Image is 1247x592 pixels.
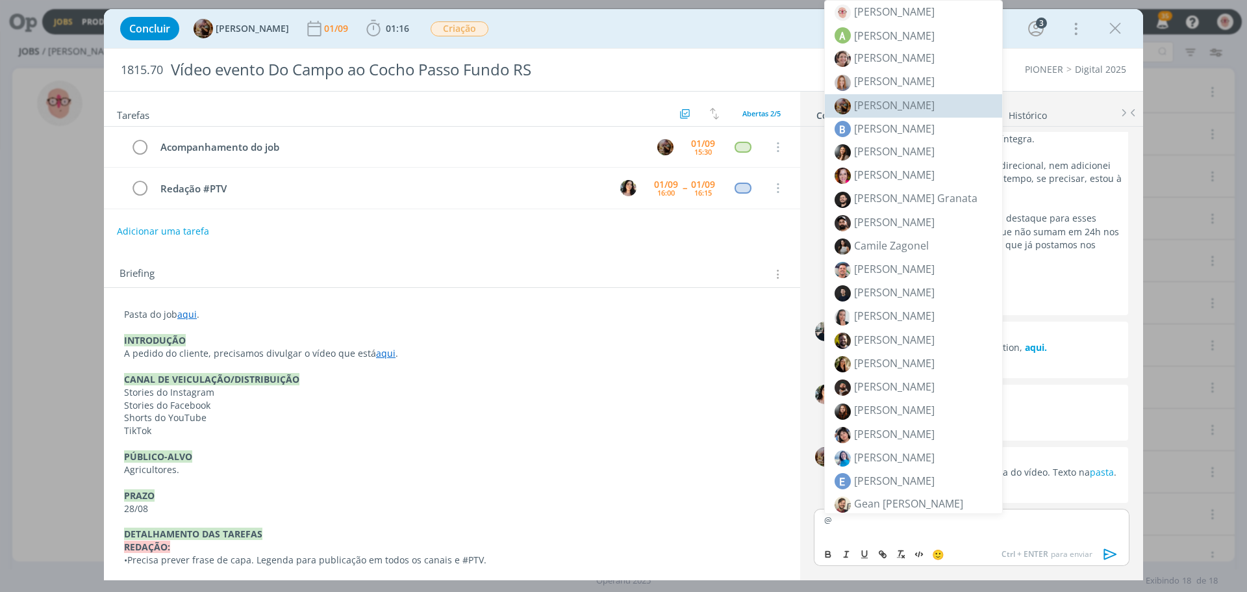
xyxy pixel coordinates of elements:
[363,18,412,39] button: 01:16
[835,5,851,21] img: 1725399502_b85c53_avatar_1_2.png
[835,473,851,489] span: E
[1008,103,1048,122] a: Histórico
[694,189,712,196] div: 16:15
[116,220,210,243] button: Adicionar uma tarefa
[618,178,638,198] button: T
[854,450,935,465] span: [PERSON_NAME]
[1090,466,1114,478] a: pasta
[654,180,678,189] div: 01/09
[124,411,780,424] p: Shorts do YouTube
[124,424,780,437] p: TikTok
[824,514,1119,526] p: @
[1001,548,1051,560] span: Ctrl + ENTER
[854,309,935,323] span: [PERSON_NAME]
[854,285,935,300] span: [PERSON_NAME]
[124,502,780,515] p: 28/08
[835,380,851,396] img: 1689257244_310bef_sobe_0075_avatar.png
[683,183,686,192] span: --
[854,144,935,159] span: [PERSON_NAME]
[816,103,874,122] a: Comentários
[216,24,289,33] span: [PERSON_NAME]
[835,98,851,114] img: 1720553395_260563_7a8a25b83bdf419fb633336ebcbe4d16.jpeg
[124,373,299,385] strong: CANAL DE VEICULAÇÃO/DISTRIBUIÇÃO
[124,334,186,346] strong: INTRODUÇÃO
[155,181,608,197] div: Redação #PTV
[194,19,289,38] button: A[PERSON_NAME]
[932,548,944,561] span: 🙂
[835,309,851,326] img: 1713213045_f9f421_whatsapp_image_20240415_at_134001.jpeg
[854,356,935,370] span: [PERSON_NAME]
[124,463,780,476] p: Agricultores.
[124,489,155,502] strong: PRAZO
[742,109,781,118] span: Abertas 2/5
[835,168,851,184] img: 1740078432_b91bf6_bruperfil2.jpg
[1025,341,1047,354] strong: aqui.
[815,385,835,404] img: T
[655,137,675,157] button: A
[155,139,645,155] div: Acompanhamento do job
[835,27,851,44] span: A
[104,9,1143,580] div: dialog
[431,21,488,36] span: Criação
[124,347,376,359] span: A pedido do cliente, precisamos divulgar o vídeo que está
[124,528,262,540] strong: DETALHAMENTO DAS TAREFAS
[124,386,780,399] p: Stories do Instagram
[854,403,935,417] span: [PERSON_NAME]
[691,180,715,189] div: 01/09
[835,333,851,349] img: 1583264806_44011ChegadaCristiano.png
[324,24,351,33] div: 01/09
[854,5,935,19] span: [PERSON_NAME]
[177,308,197,320] a: aqui
[386,22,409,34] span: 01:16
[835,238,851,255] img: 1745871967_6c7109_captura_de_tela_20250428_172447.png
[166,54,702,86] div: Vídeo evento Do Campo ao Cocho Passo Fundo RS
[1001,548,1092,560] span: para enviar
[129,23,170,34] span: Concluir
[854,238,929,253] span: Camile Zagonel
[854,262,935,276] span: [PERSON_NAME]
[1022,341,1047,354] a: aqui.
[854,98,935,112] span: [PERSON_NAME]
[835,285,851,302] img: 1721677242_52414d_sobe_0007.jpg
[835,192,851,208] img: 1730206501_660681_sobe_0039.jpg
[854,28,935,44] span: [PERSON_NAME]
[124,554,127,566] span: •
[430,21,489,37] button: Criação
[121,63,163,77] span: 1815.70
[854,51,935,65] span: [PERSON_NAME]
[854,333,935,347] span: [PERSON_NAME]
[376,347,396,359] a: aqui
[854,496,963,511] span: Gean [PERSON_NAME]
[124,450,192,463] strong: PÚBLICO-ALVO
[120,17,179,40] button: Concluir
[835,427,851,443] img: 1741637828_1f1aac_eliana.png
[835,356,851,372] img: 1702383205_4adf72_cris10801080_1.png
[124,308,780,321] p: Pasta do job .
[691,139,715,148] div: 01/09
[854,380,935,394] span: [PERSON_NAME]
[854,191,977,205] span: [PERSON_NAME] Granata
[835,262,851,278] img: 1692385253_aec344_fotowhatsapp.jpg
[835,450,851,467] img: 1725970348_fbf3f7_whatsapp_image_20240910_at_091151.jpeg
[815,322,835,341] img: M
[657,139,674,155] img: A
[120,266,155,283] span: Briefing
[694,148,712,155] div: 15:30
[854,473,935,489] span: [PERSON_NAME]
[194,19,213,38] img: A
[854,74,935,88] span: [PERSON_NAME]
[1026,18,1046,39] button: 3
[854,215,935,229] span: [PERSON_NAME]
[396,347,398,359] span: .
[657,189,675,196] div: 16:00
[835,51,851,67] img: 1673437974_71db8c_aline2.png
[117,106,149,122] span: Tarefas
[854,427,935,441] span: [PERSON_NAME]
[835,404,851,420] img: 1751996568_0f194a_sobe_0002_1_1.jpg
[620,180,636,196] img: T
[835,215,851,231] img: 1689006350_1310db_sobe_00559.jpg
[835,121,851,137] span: B
[835,75,851,91] img: 1716902073_df48d6_1711648459394.jpg
[124,541,170,553] strong: REDAÇÃO:
[1075,63,1126,75] a: Digital 2025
